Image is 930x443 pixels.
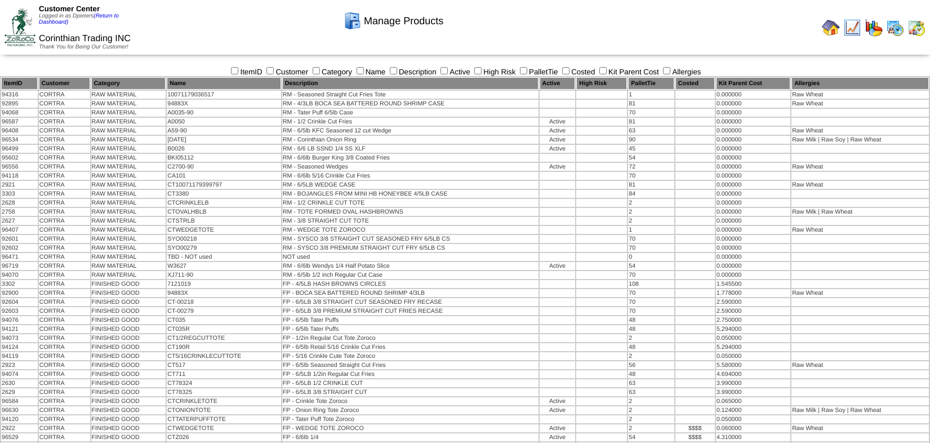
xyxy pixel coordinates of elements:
[91,136,166,144] td: RAW MATERIAL
[628,388,674,396] td: 63
[39,244,90,252] td: CORTRA
[716,388,790,396] td: 3.990000
[1,370,38,378] td: 94074
[167,352,281,360] td: CT5/16CRINKLECUTTOTE
[716,217,790,225] td: 0.000000
[282,217,539,225] td: RM - 3/8 STRAIGHT CUT TOTE
[628,334,674,342] td: 2
[576,77,627,90] th: High Risk
[716,136,790,144] td: 0.000000
[231,67,238,74] input: ItemID
[354,68,386,76] label: Name
[628,289,674,297] td: 70
[91,109,166,117] td: RAW MATERIAL
[167,199,281,207] td: CTCRINKLELB
[716,91,790,99] td: 0.000000
[167,118,281,126] td: A0050
[282,253,539,261] td: NOT used
[266,67,274,74] input: Customer
[791,361,929,369] td: Raw Wheat
[167,325,281,333] td: CT035R
[520,67,527,74] input: PalletTie
[167,253,281,261] td: TBD - NOT used
[39,118,90,126] td: CORTRA
[791,136,929,144] td: Raw Milk | Raw Soy | Raw Wheat
[597,68,659,76] label: Kit Parent Cost
[167,145,281,153] td: B0026
[39,226,90,234] td: CORTRA
[167,181,281,189] td: CT10071179399797
[1,172,38,180] td: 94118
[1,127,38,135] td: 96408
[599,67,607,74] input: Kit Parent Cost
[344,12,362,30] img: cabinet.gif
[282,190,539,198] td: RM - BOJANGLES FROM MINI HB HONEYBEE 4/5LB CASE
[1,334,38,342] td: 94073
[282,154,539,162] td: RM - 6/6lb Burger King 3/8 Coated Fries
[167,226,281,234] td: CTWEDGETOTE
[716,334,790,342] td: 0.050000
[39,253,90,261] td: CORTRA
[39,271,90,279] td: CORTRA
[540,263,575,269] div: Active
[1,388,38,396] td: 2629
[791,91,929,99] td: Raw Wheat
[540,163,575,170] div: Active
[791,181,929,189] td: Raw Wheat
[282,361,539,369] td: FP - 6/5lb Seasoned Straight Cut Fries
[716,262,790,270] td: 0.000000
[716,343,790,351] td: 5.294000
[628,199,674,207] td: 2
[167,343,281,351] td: CT190R
[39,379,90,387] td: CORTRA
[791,100,929,108] td: Raw Wheat
[628,118,674,126] td: 81
[1,307,38,315] td: 92603
[628,172,674,180] td: 70
[167,127,281,135] td: A59-90
[39,44,128,50] span: Thank You for Being Our Customer!
[628,244,674,252] td: 70
[39,181,90,189] td: CORTRA
[716,127,790,135] td: 0.000000
[282,172,539,180] td: RM - 6/6lb 5/16 Crinkle Cut Fries
[282,163,539,171] td: RM - Seasoned Wedges
[1,181,38,189] td: 2921
[39,136,90,144] td: CORTRA
[167,379,281,387] td: CT78324
[91,226,166,234] td: RAW MATERIAL
[91,271,166,279] td: RAW MATERIAL
[1,109,38,117] td: 94068
[628,208,674,216] td: 2
[1,244,38,252] td: 92602
[39,172,90,180] td: CORTRA
[282,136,539,144] td: RM - Corinthian Onion Ring
[716,307,790,315] td: 2.590000
[628,181,674,189] td: 81
[282,244,539,252] td: RM - SYSCO 3/8 PREMIUM STRAIGHT CUT FRY 6/5LB CS
[91,280,166,288] td: FINISHED GOOD
[1,298,38,306] td: 92604
[167,298,281,306] td: CT-00218
[282,307,539,315] td: FP - 6/5LB 3/8 PREMIUM STRAIGHT CUT FRIES RECASE
[91,262,166,270] td: RAW MATERIAL
[716,370,790,378] td: 4.694000
[716,352,790,360] td: 0.050000
[39,100,90,108] td: CORTRA
[716,253,790,261] td: 0.000000
[822,19,840,37] img: home.gif
[628,361,674,369] td: 56
[39,154,90,162] td: CORTRA
[791,208,929,216] td: Raw Milk | Raw Wheat
[1,289,38,297] td: 92900
[560,68,595,76] label: Costed
[472,68,515,76] label: High Risk
[628,100,674,108] td: 81
[282,226,539,234] td: RM - WEDGE TOTE ZOROCO
[791,226,929,234] td: Raw Wheat
[865,19,883,37] img: graph.gif
[282,352,539,360] td: FP - 5/16 Crinkle Cute Tote Zoroco
[1,280,38,288] td: 3302
[282,316,539,324] td: FP - 6/5lb Tater Puffs
[716,181,790,189] td: 0.000000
